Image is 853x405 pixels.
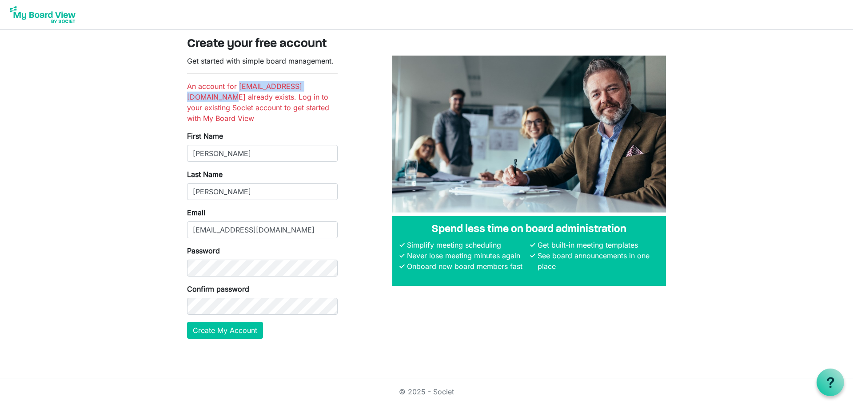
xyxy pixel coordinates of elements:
[399,387,454,396] a: © 2025 - Societ
[187,284,249,294] label: Confirm password
[7,4,78,26] img: My Board View Logo
[187,207,205,218] label: Email
[535,240,659,250] li: Get built-in meeting templates
[405,250,528,261] li: Never lose meeting minutes again
[187,56,334,65] span: Get started with simple board management.
[392,56,666,213] img: A photograph of board members sitting at a table
[405,240,528,250] li: Simplify meeting scheduling
[399,223,659,236] h4: Spend less time on board administration
[187,131,223,141] label: First Name
[187,322,263,339] button: Create My Account
[405,261,528,272] li: Onboard new board members fast
[187,169,223,180] label: Last Name
[187,245,220,256] label: Password
[535,250,659,272] li: See board announcements in one place
[187,81,338,124] li: An account for [EMAIL_ADDRESS][DOMAIN_NAME] already exists. Log in to your existing Societ accoun...
[187,37,666,52] h3: Create your free account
